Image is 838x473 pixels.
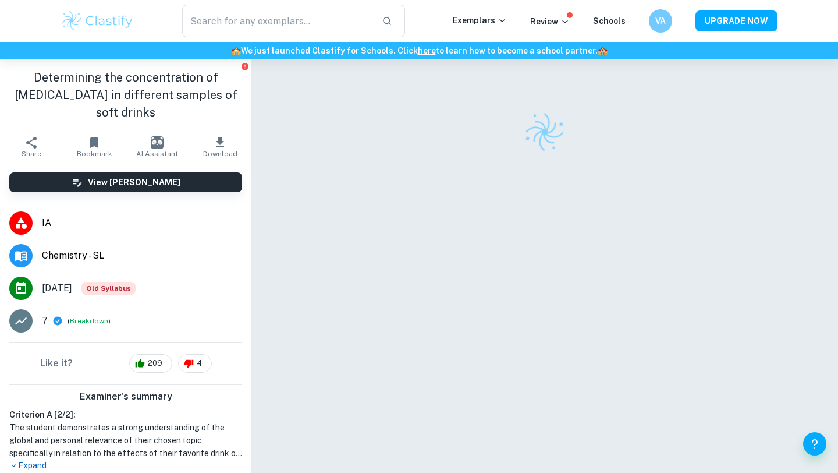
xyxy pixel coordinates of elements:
button: Bookmark [63,130,126,163]
span: Chemistry - SL [42,249,242,263]
h6: Like it? [40,356,73,370]
p: Expand [9,460,242,472]
span: 209 [141,358,169,369]
p: Review [530,15,570,28]
a: Schools [593,16,626,26]
img: Clastify logo [519,107,570,158]
span: [DATE] [42,281,72,295]
span: Old Syllabus [81,282,136,295]
h1: The student demonstrates a strong understanding of the global and personal relevance of their cho... [9,421,242,460]
div: Starting from the May 2025 session, the Chemistry IA requirements have changed. It's OK to refer ... [81,282,136,295]
span: 🏫 [598,46,608,55]
span: Bookmark [77,150,112,158]
img: Clastify logo [61,9,134,33]
span: IA [42,216,242,230]
h6: Criterion A [ 2 / 2 ]: [9,408,242,421]
div: 4 [178,354,212,373]
h6: VA [654,15,667,27]
span: Download [203,150,237,158]
h6: View [PERSON_NAME] [88,176,180,189]
span: ( ) [68,316,111,327]
span: Share [22,150,41,158]
button: UPGRADE NOW [695,10,777,31]
h6: We just launched Clastify for Schools. Click to learn how to become a school partner. [2,44,836,57]
button: AI Assistant [126,130,189,163]
button: View [PERSON_NAME] [9,172,242,192]
span: AI Assistant [136,150,178,158]
button: Report issue [240,62,249,70]
span: 🏫 [231,46,241,55]
button: Help and Feedback [803,432,826,456]
span: 4 [190,358,208,369]
button: Download [189,130,251,163]
p: 7 [42,314,48,328]
div: 209 [129,354,172,373]
img: AI Assistant [151,136,164,149]
h1: Determining the concentration of [MEDICAL_DATA] in different samples of soft drinks [9,69,242,121]
button: Breakdown [70,316,108,326]
input: Search for any exemplars... [182,5,372,37]
a: here [418,46,436,55]
button: VA [649,9,672,33]
p: Exemplars [453,14,507,27]
h6: Examiner's summary [5,390,247,404]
